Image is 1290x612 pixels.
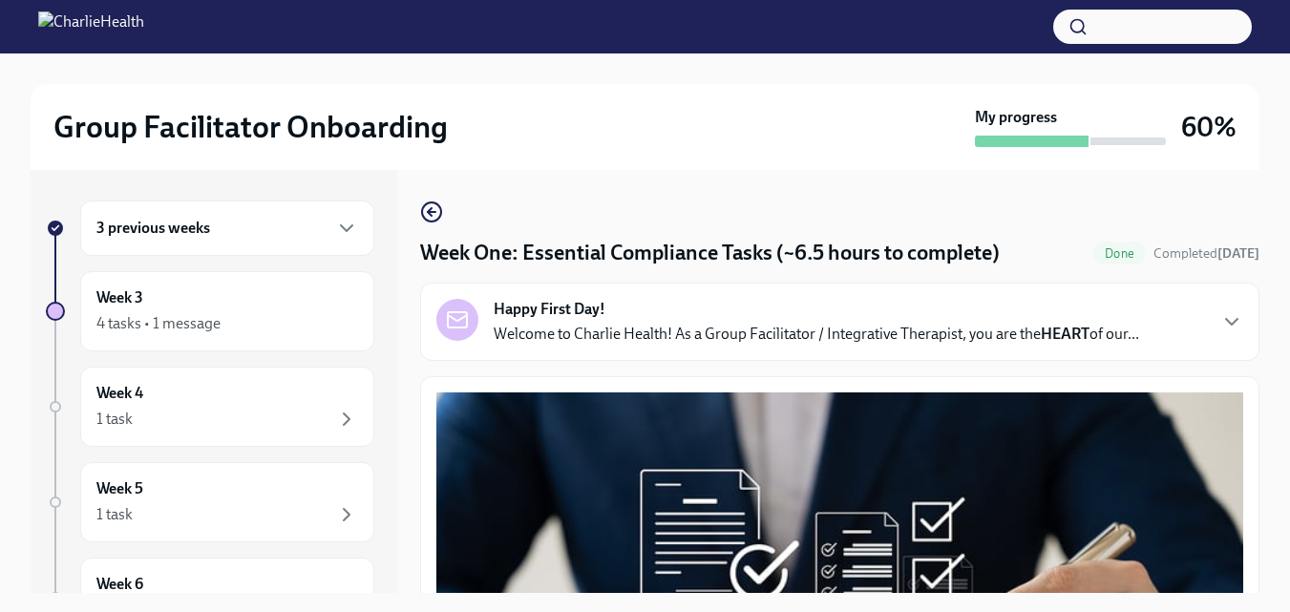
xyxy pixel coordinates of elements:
[975,107,1057,128] strong: My progress
[96,574,143,595] h6: Week 6
[1181,110,1237,144] h3: 60%
[46,271,374,351] a: Week 34 tasks • 1 message
[1041,325,1089,343] strong: HEART
[96,287,143,308] h6: Week 3
[96,504,133,525] div: 1 task
[46,367,374,447] a: Week 41 task
[96,478,143,499] h6: Week 5
[1153,245,1259,262] span: Completed
[96,313,221,334] div: 4 tasks • 1 message
[96,383,143,404] h6: Week 4
[96,409,133,430] div: 1 task
[494,299,605,320] strong: Happy First Day!
[420,239,1000,267] h4: Week One: Essential Compliance Tasks (~6.5 hours to complete)
[46,462,374,542] a: Week 51 task
[80,200,374,256] div: 3 previous weeks
[38,11,144,42] img: CharlieHealth
[96,218,210,239] h6: 3 previous weeks
[494,324,1139,345] p: Welcome to Charlie Health! As a Group Facilitator / Integrative Therapist, you are the of our...
[1153,244,1259,263] span: September 23rd, 2025 16:13
[53,108,448,146] h2: Group Facilitator Onboarding
[1093,246,1146,261] span: Done
[1217,245,1259,262] strong: [DATE]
